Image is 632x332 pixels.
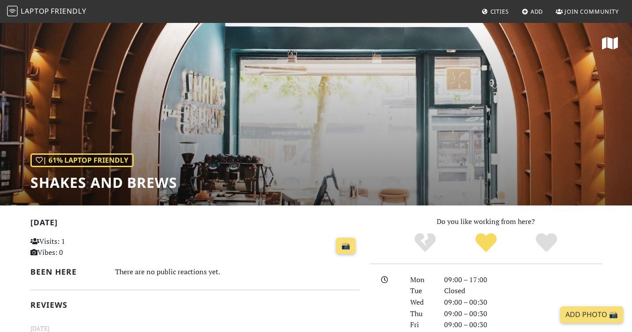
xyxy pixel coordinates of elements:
[439,297,607,308] div: 09:00 – 00:30
[456,232,516,254] div: Yes
[405,319,438,331] div: Fri
[51,6,86,16] span: Friendly
[30,236,133,258] p: Visits: 1 Vibes: 0
[21,6,49,16] span: Laptop
[439,274,607,286] div: 09:00 – 17:00
[405,274,438,286] div: Mon
[395,232,456,254] div: No
[518,4,547,19] a: Add
[7,4,86,19] a: LaptopFriendly LaptopFriendly
[30,267,105,276] h2: Been here
[115,265,359,278] div: There are no public reactions yet.
[478,4,512,19] a: Cities
[30,300,359,310] h2: Reviews
[405,285,438,297] div: Tue
[30,218,359,231] h2: [DATE]
[565,7,619,15] span: Join Community
[30,153,134,168] div: | 61% Laptop Friendly
[439,285,607,297] div: Closed
[552,4,622,19] a: Join Community
[405,308,438,320] div: Thu
[560,306,623,323] a: Add Photo 📸
[370,216,602,228] p: Do you like working from here?
[336,238,355,254] a: 📸
[531,7,543,15] span: Add
[439,308,607,320] div: 09:00 – 00:30
[30,174,177,191] h1: Shakes and Brews
[7,6,18,16] img: LaptopFriendly
[405,297,438,308] div: Wed
[439,319,607,331] div: 09:00 – 00:30
[516,232,577,254] div: Definitely!
[490,7,509,15] span: Cities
